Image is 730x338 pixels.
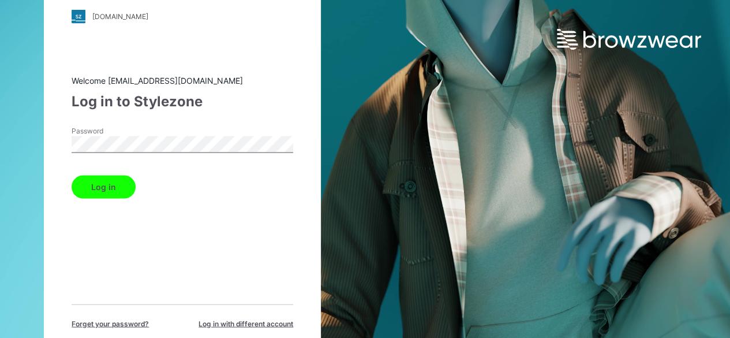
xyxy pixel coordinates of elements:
label: Password [72,125,152,136]
img: browzwear-logo.e42bd6dac1945053ebaf764b6aa21510.svg [557,29,701,50]
a: [DOMAIN_NAME] [72,9,293,23]
span: Log in with different account [199,318,293,329]
div: Log in to Stylezone [72,91,293,112]
div: [DOMAIN_NAME] [92,12,148,21]
div: Welcome [EMAIL_ADDRESS][DOMAIN_NAME] [72,74,293,86]
img: stylezone-logo.562084cfcfab977791bfbf7441f1a819.svg [72,9,85,23]
button: Log in [72,175,136,198]
span: Forget your password? [72,318,149,329]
